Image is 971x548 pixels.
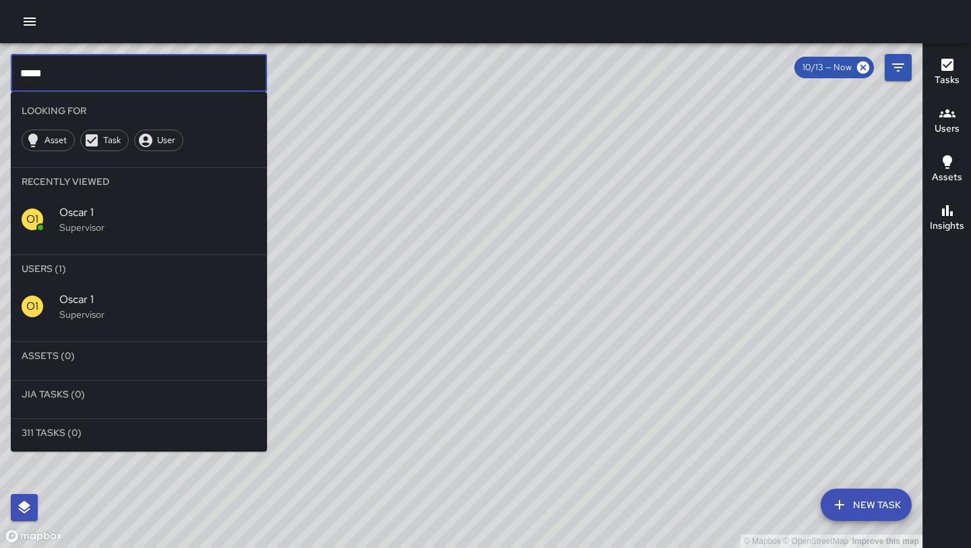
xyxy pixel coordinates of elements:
[11,342,267,369] li: Assets (0)
[26,298,38,314] p: O1
[22,130,75,151] div: Asset
[134,130,183,151] div: User
[932,170,962,185] h6: Assets
[37,134,74,147] span: Asset
[11,419,267,446] li: 311 Tasks (0)
[26,211,38,227] p: O1
[923,49,971,97] button: Tasks
[794,61,860,74] span: 10/13 — Now
[59,292,256,308] span: Oscar 1
[923,97,971,146] button: Users
[11,168,267,195] li: Recently Viewed
[59,221,256,234] p: Supervisor
[11,381,267,408] li: Jia Tasks (0)
[885,54,912,81] button: Filters
[59,204,256,221] span: Oscar 1
[80,130,129,151] div: Task
[930,219,964,234] h6: Insights
[150,134,183,147] span: User
[935,73,960,88] h6: Tasks
[59,308,256,321] p: Supervisor
[923,194,971,243] button: Insights
[794,57,874,78] div: 10/13 — Now
[11,195,267,244] div: O1Oscar 1Supervisor
[821,489,912,521] button: New Task
[935,121,960,136] h6: Users
[923,146,971,194] button: Assets
[11,97,267,124] li: Looking For
[11,282,267,331] div: O1Oscar 1Supervisor
[96,134,128,147] span: Task
[11,255,267,282] li: Users (1)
